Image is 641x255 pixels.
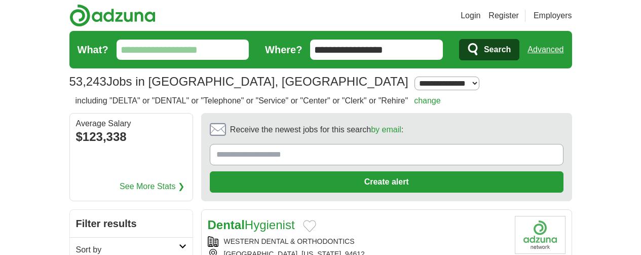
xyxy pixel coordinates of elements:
div: Average Salary [76,120,186,128]
div: WESTERN DENTAL & ORTHODONTICS [208,236,507,247]
button: Create alert [210,171,563,193]
label: What? [78,42,108,57]
a: DentalHygienist [208,218,295,232]
a: See More Stats ❯ [120,180,184,193]
h2: Filter results [70,210,193,237]
span: 53,243 [69,72,106,91]
h2: including "DELTA" or "DENTAL" or "Telephone" or "Service" or "Center" or "Clerk" or "Rehire" [76,95,441,107]
strong: Dental [208,218,245,232]
span: Search [484,40,511,60]
button: Search [459,39,519,60]
img: Company logo [515,216,565,254]
div: $123,338 [76,128,186,146]
h1: Jobs in [GEOGRAPHIC_DATA], [GEOGRAPHIC_DATA] [69,75,408,88]
button: Add to favorite jobs [303,220,316,232]
label: Where? [265,42,302,57]
a: Advanced [527,40,563,60]
img: Adzuna logo [69,4,156,27]
a: by email [371,125,401,134]
a: Login [461,10,480,22]
a: change [414,96,441,105]
a: Register [488,10,519,22]
span: Receive the newest jobs for this search : [230,124,403,136]
a: Employers [534,10,572,22]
